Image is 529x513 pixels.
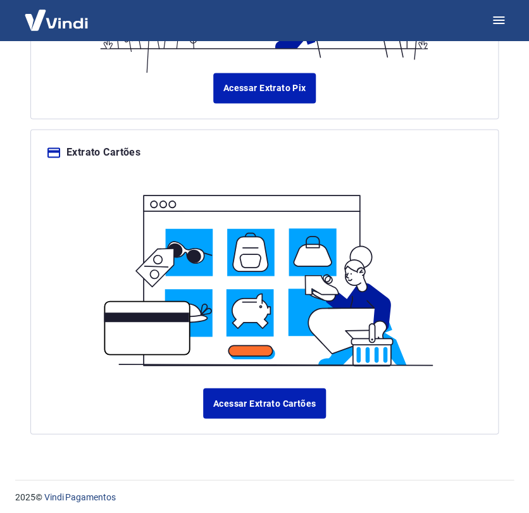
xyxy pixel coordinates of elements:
p: 2025 © [15,490,514,504]
img: Vindi [15,1,97,39]
a: Acessar Extrato Cartões [203,388,326,418]
a: Vindi Pagamentos [44,491,116,502]
img: ilustracard.1447bf24807628a904eb562bb34ea6f9.svg [90,175,439,372]
p: Extrato Cartões [66,145,140,160]
a: Acessar Extrato Pix [213,73,316,103]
